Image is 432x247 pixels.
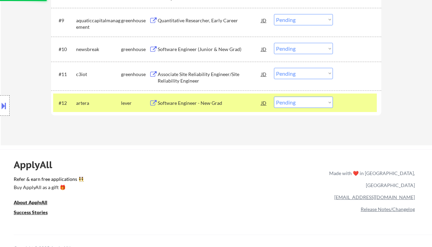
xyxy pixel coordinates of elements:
a: Refer & earn free applications 👯‍♀️ [14,177,186,184]
div: #9 [59,17,71,24]
div: greenhouse [121,17,149,24]
div: JD [261,43,267,55]
div: Associate Site Reliability Engineer/Site Reliability Engineer [158,71,261,84]
u: About ApplyAll [14,199,47,205]
a: About ApplyAll [14,199,57,208]
a: [EMAIL_ADDRESS][DOMAIN_NAME] [334,194,415,200]
div: aquaticcapitalmanagement [76,17,121,30]
div: lever [121,100,149,107]
div: Software Engineer (Junior & New Grad) [158,46,261,53]
div: ApplyAll [14,159,60,171]
u: Success Stories [14,209,48,215]
div: Buy ApplyAll as a gift 🎁 [14,185,82,190]
div: JD [261,97,267,109]
div: JD [261,14,267,26]
div: Software Engineer - New Grad [158,100,261,107]
a: Release Notes/Changelog [361,206,415,212]
div: greenhouse [121,46,149,53]
div: greenhouse [121,71,149,78]
a: Success Stories [14,209,57,218]
div: Made with ❤️ in [GEOGRAPHIC_DATA], [GEOGRAPHIC_DATA] [326,167,415,191]
a: Buy ApplyAll as a gift 🎁 [14,184,82,193]
div: Quantitative Researcher, Early Career [158,17,261,24]
div: JD [261,68,267,80]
